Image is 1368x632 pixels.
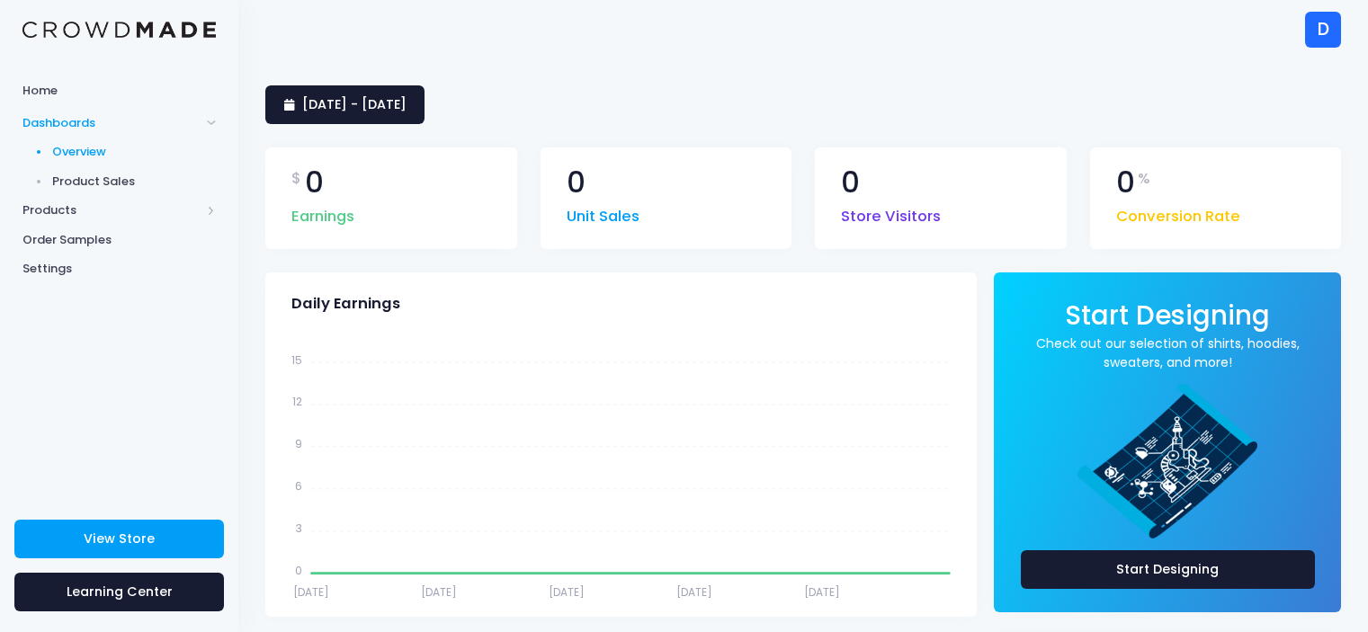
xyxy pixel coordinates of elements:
[84,530,155,547] span: View Store
[1021,334,1315,372] a: Check out our selection of shirts, hoodies, sweaters, and more!
[296,521,302,536] tspan: 3
[1065,312,1270,329] a: Start Designing
[22,114,201,132] span: Dashboards
[841,168,860,198] span: 0
[305,168,324,198] span: 0
[549,583,585,599] tspan: [DATE]
[22,201,201,219] span: Products
[52,143,217,161] span: Overview
[14,573,224,611] a: Learning Center
[14,520,224,558] a: View Store
[295,478,302,494] tspan: 6
[295,563,302,578] tspan: 0
[22,260,216,278] span: Settings
[302,95,407,113] span: [DATE] - [DATE]
[52,173,217,191] span: Product Sales
[567,197,639,228] span: Unit Sales
[295,436,302,451] tspan: 9
[841,197,941,228] span: Store Visitors
[292,394,302,409] tspan: 12
[567,168,586,198] span: 0
[22,82,216,100] span: Home
[421,583,457,599] tspan: [DATE]
[293,583,329,599] tspan: [DATE]
[1065,297,1270,334] span: Start Designing
[291,295,400,313] span: Daily Earnings
[265,85,425,124] a: [DATE] - [DATE]
[291,352,302,367] tspan: 15
[67,583,173,601] span: Learning Center
[1116,168,1135,198] span: 0
[804,583,840,599] tspan: [DATE]
[1021,550,1315,589] a: Start Designing
[1305,12,1341,48] div: D
[291,168,301,190] span: $
[1116,197,1240,228] span: Conversion Rate
[22,22,216,39] img: Logo
[291,197,354,228] span: Earnings
[22,231,216,249] span: Order Samples
[1138,168,1150,190] span: %
[676,583,712,599] tspan: [DATE]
